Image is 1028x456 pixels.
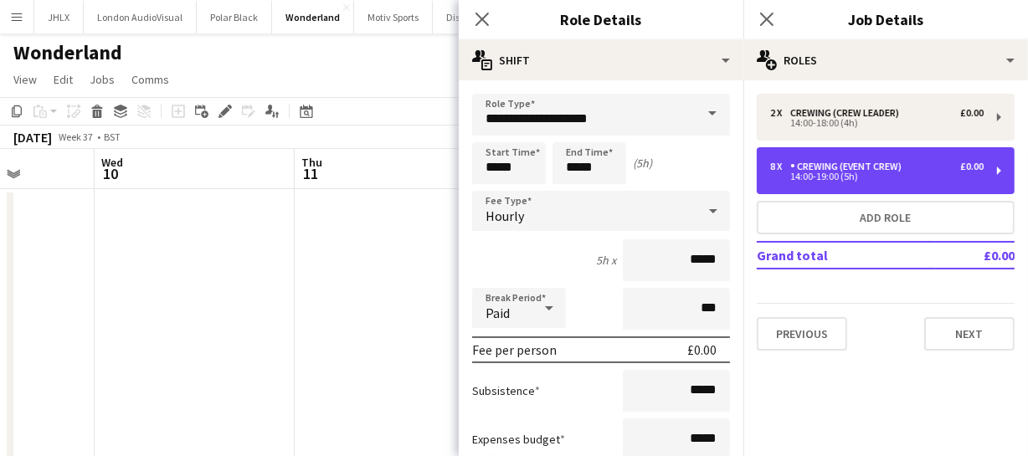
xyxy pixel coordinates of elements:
span: Edit [54,72,73,87]
div: 5h x [596,253,616,268]
h1: Wonderland [13,40,122,65]
button: Next [924,317,1015,351]
h3: Job Details [743,8,1028,30]
div: Roles [743,40,1028,80]
span: View [13,72,37,87]
button: Wonderland [272,1,354,33]
div: Crewing (Crew Leader) [790,107,906,119]
label: Subsistence [472,383,540,398]
span: Paid [486,305,510,321]
div: Fee per person [472,341,557,358]
td: Grand total [757,242,935,269]
a: Jobs [83,69,121,90]
td: £0.00 [935,242,1015,269]
span: 11 [299,164,322,183]
span: 10 [99,164,123,183]
button: London AudioVisual [84,1,197,33]
div: 8 x [770,161,790,172]
div: £0.00 [960,107,984,119]
span: Jobs [90,72,115,87]
span: Wed [101,155,123,170]
button: Dishoom [433,1,499,33]
a: View [7,69,44,90]
button: Polar Black [197,1,272,33]
a: Comms [125,69,176,90]
div: £0.00 [687,341,717,358]
h3: Role Details [459,8,743,30]
button: Previous [757,317,847,351]
span: Hourly [486,208,524,224]
div: 14:00-18:00 (4h) [770,119,984,127]
span: Week 37 [55,131,97,143]
span: Comms [131,72,169,87]
div: 14:00-19:00 (5h) [770,172,984,181]
span: Thu [301,155,322,170]
div: [DATE] [13,129,52,146]
div: 2 x [770,107,790,119]
button: JHLX [34,1,84,33]
a: Edit [47,69,80,90]
div: Shift [459,40,743,80]
div: £0.00 [960,161,984,172]
div: Crewing (Event Crew) [790,161,908,172]
button: Add role [757,201,1015,234]
button: Motiv Sports [354,1,433,33]
div: BST [104,131,121,143]
div: (5h) [633,156,652,171]
label: Expenses budget [472,432,565,447]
